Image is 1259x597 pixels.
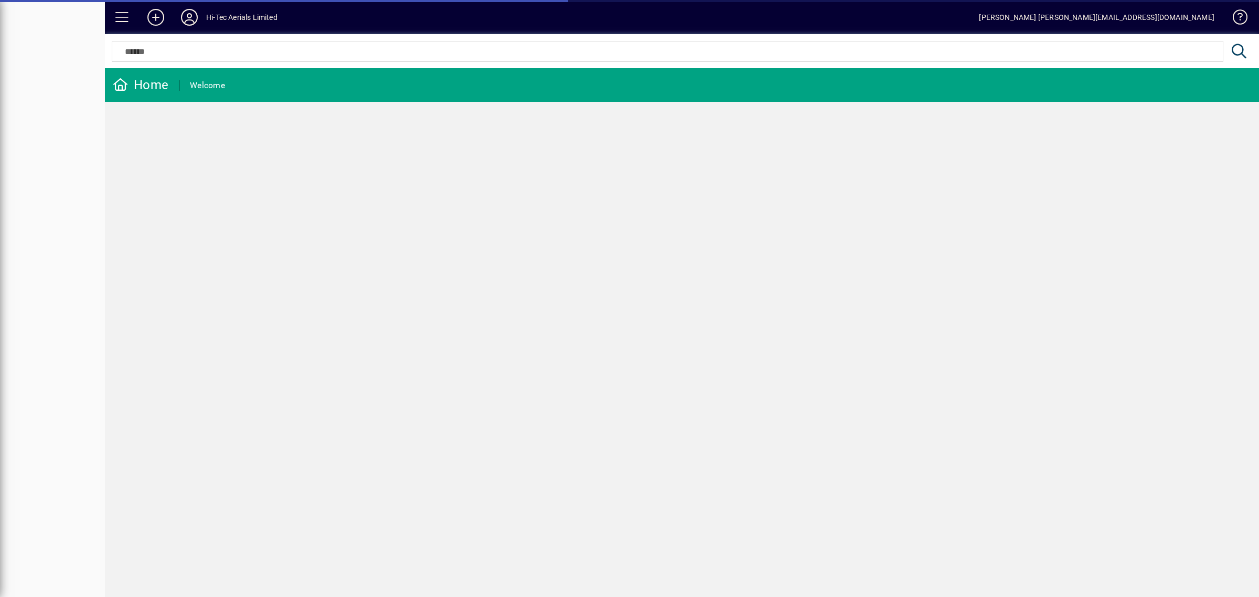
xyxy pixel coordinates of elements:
[190,77,225,94] div: Welcome
[173,8,206,27] button: Profile
[1225,2,1246,36] a: Knowledge Base
[979,9,1214,26] div: [PERSON_NAME] [PERSON_NAME][EMAIL_ADDRESS][DOMAIN_NAME]
[139,8,173,27] button: Add
[206,9,278,26] div: Hi-Tec Aerials Limited
[113,77,168,93] div: Home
